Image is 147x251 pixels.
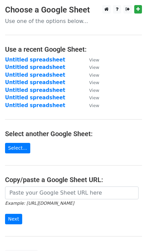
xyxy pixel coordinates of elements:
small: View [89,95,99,100]
input: Paste your Google Sheet URL here [5,186,139,199]
a: View [82,102,99,108]
a: Untitled spreadsheet [5,79,65,85]
h4: Copy/paste a Google Sheet URL: [5,176,142,184]
a: Untitled spreadsheet [5,72,65,78]
small: View [89,73,99,78]
h3: Choose a Google Sheet [5,5,142,15]
p: Use one of the options below... [5,18,142,25]
a: Untitled spreadsheet [5,87,65,93]
small: View [89,103,99,108]
small: View [89,88,99,93]
h4: Use a recent Google Sheet: [5,45,142,53]
small: View [89,65,99,70]
small: View [89,57,99,62]
input: Next [5,214,22,224]
h4: Select another Google Sheet: [5,130,142,138]
a: Untitled spreadsheet [5,64,65,70]
a: Untitled spreadsheet [5,102,65,108]
a: View [82,95,99,101]
a: View [82,79,99,85]
a: View [82,72,99,78]
a: View [82,87,99,93]
small: Example: [URL][DOMAIN_NAME] [5,201,74,206]
a: View [82,64,99,70]
small: View [89,80,99,85]
a: Select... [5,143,30,153]
a: Untitled spreadsheet [5,95,65,101]
a: View [82,57,99,63]
a: Untitled spreadsheet [5,57,65,63]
